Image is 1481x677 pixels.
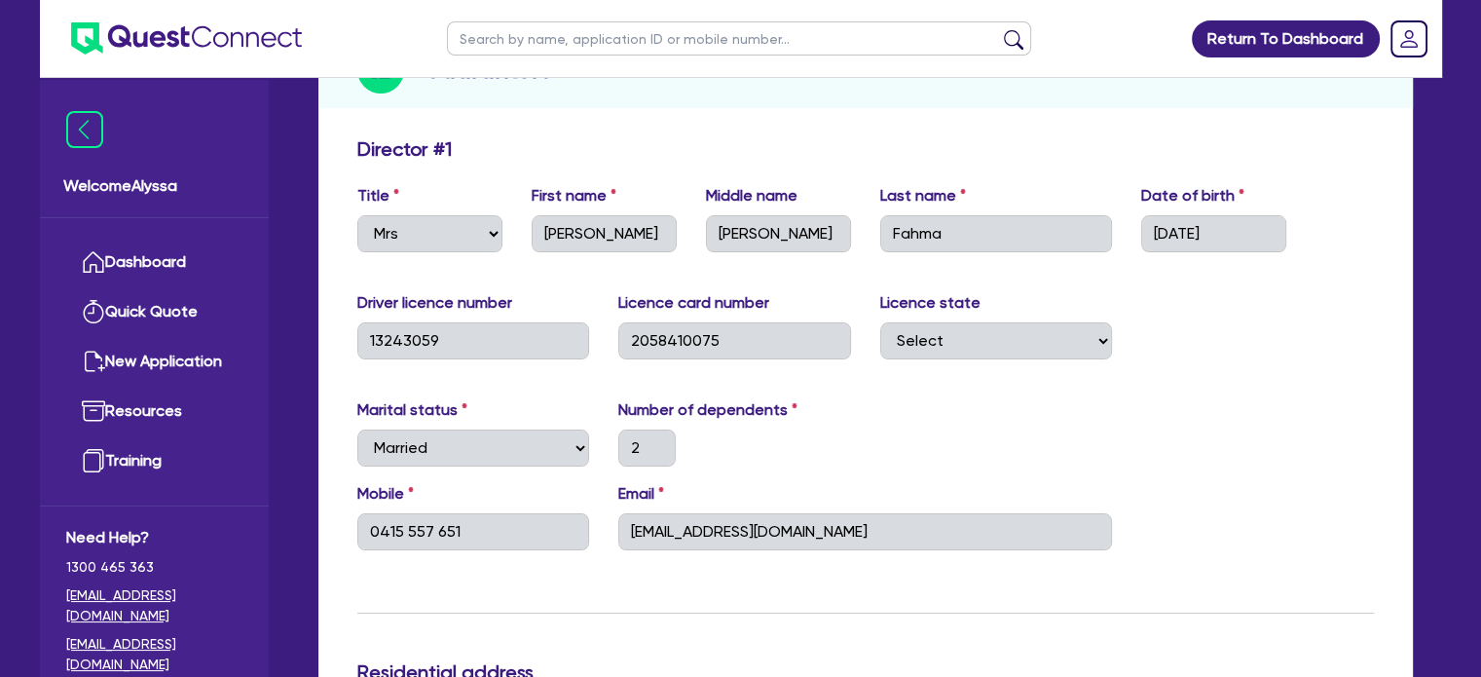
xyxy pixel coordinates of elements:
a: Dashboard [66,238,242,287]
a: New Application [66,337,242,387]
label: Title [357,184,399,207]
a: [EMAIL_ADDRESS][DOMAIN_NAME] [66,585,242,626]
a: Training [66,436,242,486]
img: quest-connect-logo-blue [71,22,302,55]
label: Marital status [357,398,467,422]
label: Licence state [880,291,981,315]
a: Quick Quote [66,287,242,337]
img: new-application [82,350,105,373]
label: Number of dependents [618,398,797,422]
input: Search by name, application ID or mobile number... [447,21,1031,56]
h3: Director # 1 [357,137,452,161]
input: DD / MM / YYYY [1141,215,1286,252]
span: Welcome Alyssa [63,174,245,198]
label: Email [618,482,664,506]
img: icon-menu-close [66,111,103,148]
a: Return To Dashboard [1192,20,1380,57]
img: resources [82,399,105,423]
label: Date of birth [1141,184,1244,207]
label: Mobile [357,482,414,506]
label: Middle name [706,184,797,207]
a: Dropdown toggle [1384,14,1434,64]
label: Last name [880,184,966,207]
span: 1300 465 363 [66,557,242,578]
label: First name [532,184,616,207]
a: [EMAIL_ADDRESS][DOMAIN_NAME] [66,634,242,675]
a: Resources [66,387,242,436]
img: training [82,449,105,472]
img: quick-quote [82,300,105,323]
label: Licence card number [618,291,769,315]
span: Need Help? [66,526,242,549]
label: Driver licence number [357,291,512,315]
